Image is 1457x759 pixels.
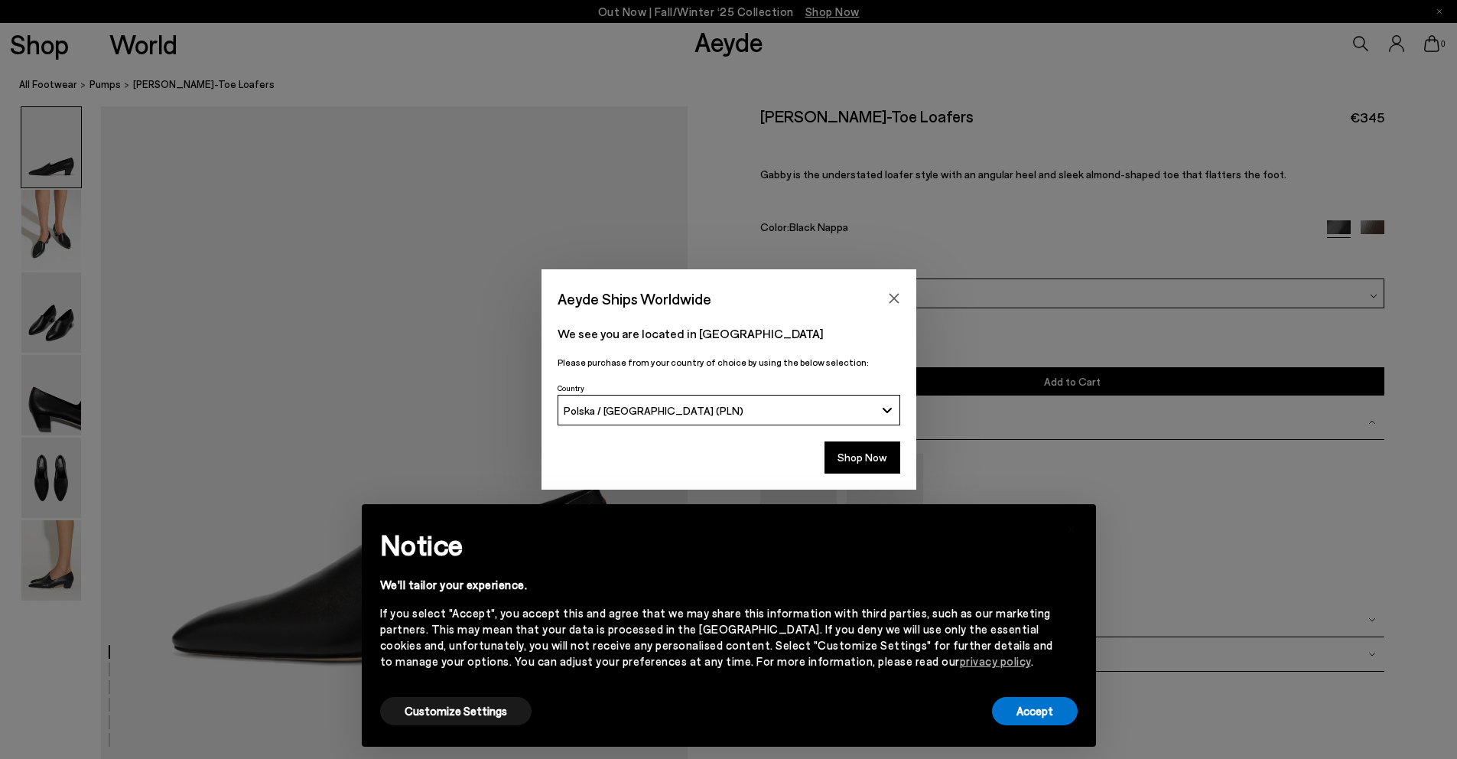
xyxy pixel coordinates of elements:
[558,383,584,393] span: Country
[380,577,1053,593] div: We'll tailor your experience.
[1053,509,1090,546] button: Close this notice
[558,355,900,370] p: Please purchase from your country of choice by using the below selection:
[380,605,1053,669] div: If you select "Accept", you accept this and agree that we may share this information with third p...
[1066,516,1077,538] span: ×
[380,697,532,725] button: Customize Settings
[558,285,711,312] span: Aeyde Ships Worldwide
[824,441,900,474] button: Shop Now
[992,697,1078,725] button: Accept
[960,654,1031,668] a: privacy policy
[380,525,1053,565] h2: Notice
[564,404,743,417] span: Polska / [GEOGRAPHIC_DATA] (PLN)
[883,287,906,310] button: Close
[558,324,900,343] p: We see you are located in [GEOGRAPHIC_DATA]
